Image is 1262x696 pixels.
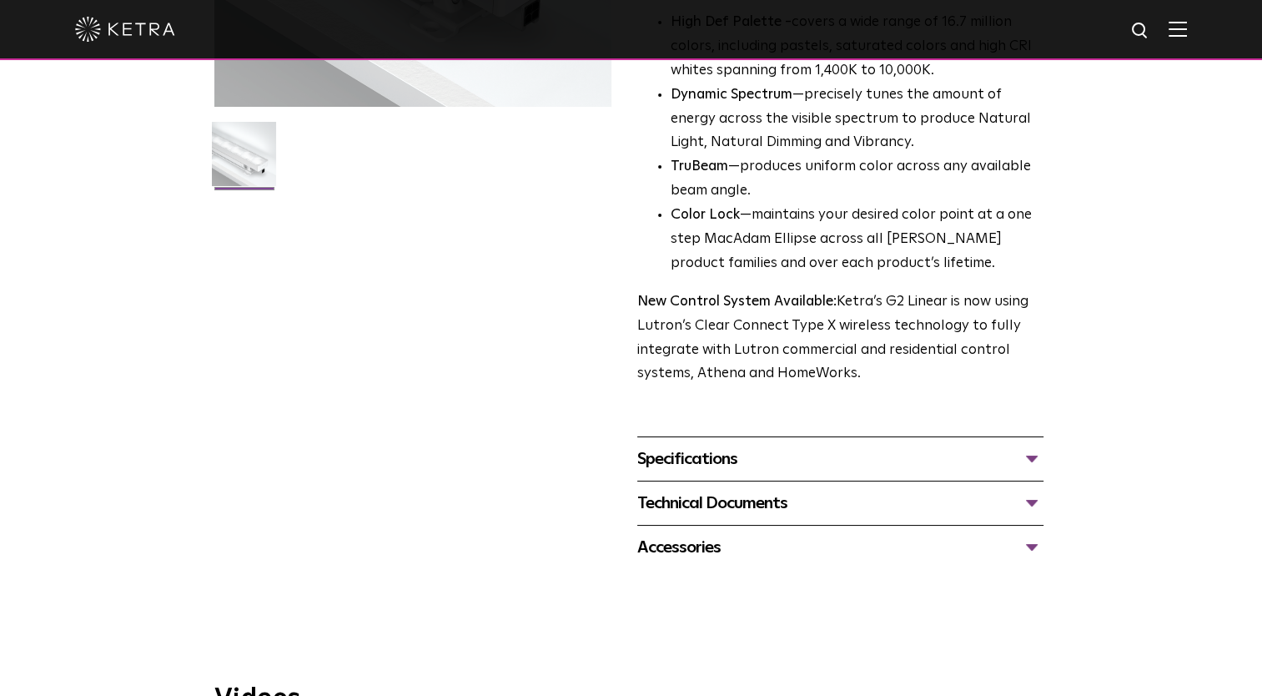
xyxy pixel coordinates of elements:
[671,204,1043,276] li: —maintains your desired color point at a one step MacAdam Ellipse across all [PERSON_NAME] produc...
[637,446,1043,472] div: Specifications
[637,490,1043,517] div: Technical Documents
[1130,21,1151,42] img: search icon
[637,534,1043,561] div: Accessories
[1169,21,1187,37] img: Hamburger%20Nav.svg
[637,295,837,309] strong: New Control System Available:
[75,17,175,42] img: ketra-logo-2019-white
[212,122,276,199] img: G2-Linear-2021-Web-Square
[671,159,728,174] strong: TruBeam
[637,290,1043,387] p: Ketra’s G2 Linear is now using Lutron’s Clear Connect Type X wireless technology to fully integra...
[671,208,740,222] strong: Color Lock
[671,88,792,102] strong: Dynamic Spectrum
[671,155,1043,204] li: —produces uniform color across any available beam angle.
[671,83,1043,156] li: —precisely tunes the amount of energy across the visible spectrum to produce Natural Light, Natur...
